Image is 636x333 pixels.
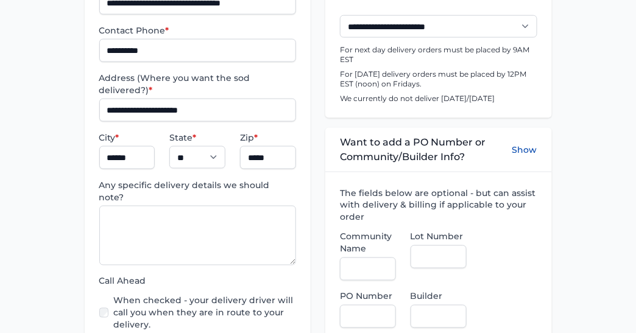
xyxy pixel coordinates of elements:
p: For next day delivery orders must be placed by 9AM EST [340,45,537,65]
label: Any specific delivery details we should note? [99,179,297,203]
label: When checked - your delivery driver will call you when they are in route to your delivery. [113,295,296,331]
label: Community Name [340,231,396,255]
label: Zip [240,131,296,144]
label: Contact Phone [99,24,297,37]
label: State [169,131,225,144]
button: Show [512,135,537,164]
label: Address (Where you want the sod delivered?) [99,72,297,96]
label: Call Ahead [99,275,297,287]
label: City [99,131,155,144]
label: Lot Number [411,231,467,243]
p: We currently do not deliver [DATE]/[DATE] [340,94,537,103]
p: For [DATE] delivery orders must be placed by 12PM EST (noon) on Fridays. [340,69,537,89]
label: Builder [411,290,467,303]
span: Want to add a PO Number or Community/Builder Info? [340,135,512,164]
label: PO Number [340,290,396,303]
label: The fields below are optional - but can assist with delivery & billing if applicable to your order [340,187,537,223]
